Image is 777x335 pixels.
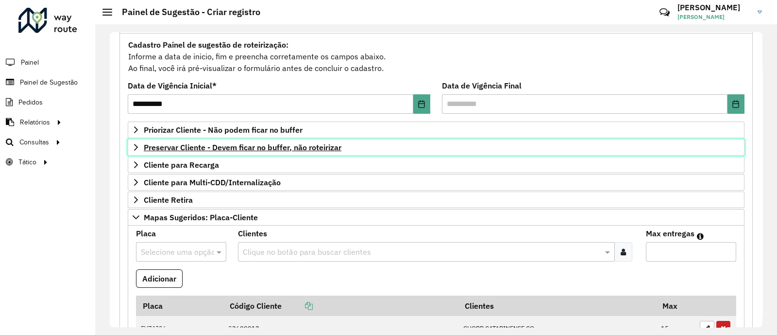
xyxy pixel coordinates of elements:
span: Relatórios [20,117,50,127]
span: Preservar Cliente - Devem ficar no buffer, não roteirizar [144,143,341,151]
a: Cliente para Multi-CDD/Internalização [128,174,744,191]
a: Copiar [282,301,313,311]
th: Código Cliente [223,296,458,316]
span: Priorizar Cliente - Não podem ficar no buffer [144,126,303,134]
button: Adicionar [136,269,183,288]
a: Mapas Sugeridos: Placa-Cliente [128,209,744,226]
em: Máximo de clientes que serão colocados na mesma rota com os clientes informados [697,232,704,240]
label: Placa [136,228,156,239]
span: Pedidos [18,97,43,107]
th: Placa [136,296,223,316]
span: Cliente para Recarga [144,161,219,169]
label: Data de Vigência Inicial [128,80,217,91]
th: Clientes [458,296,656,316]
a: Priorizar Cliente - Não podem ficar no buffer [128,122,744,138]
th: Max [656,296,695,316]
strong: Cadastro Painel de sugestão de roteirização: [128,40,288,50]
label: Clientes [238,228,267,239]
a: Contato Rápido [654,2,675,23]
span: Tático [18,157,36,167]
label: Max entregas [646,228,694,239]
a: Preservar Cliente - Devem ficar no buffer, não roteirizar [128,139,744,156]
button: Choose Date [413,94,430,114]
button: Choose Date [727,94,744,114]
span: Painel [21,57,39,68]
div: Informe a data de inicio, fim e preencha corretamente os campos abaixo. Ao final, você irá pré-vi... [128,38,744,74]
span: Cliente Retira [144,196,193,204]
h3: [PERSON_NAME] [677,3,750,12]
span: [PERSON_NAME] [677,13,750,21]
span: Mapas Sugeridos: Placa-Cliente [144,213,258,221]
span: Consultas [19,137,49,147]
h2: Painel de Sugestão - Criar registro [112,7,260,18]
span: Painel de Sugestão [20,77,78,88]
a: Cliente Retira [128,192,744,208]
a: Cliente para Recarga [128,157,744,173]
span: Cliente para Multi-CDD/Internalização [144,178,281,186]
label: Data de Vigência Final [442,80,522,91]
